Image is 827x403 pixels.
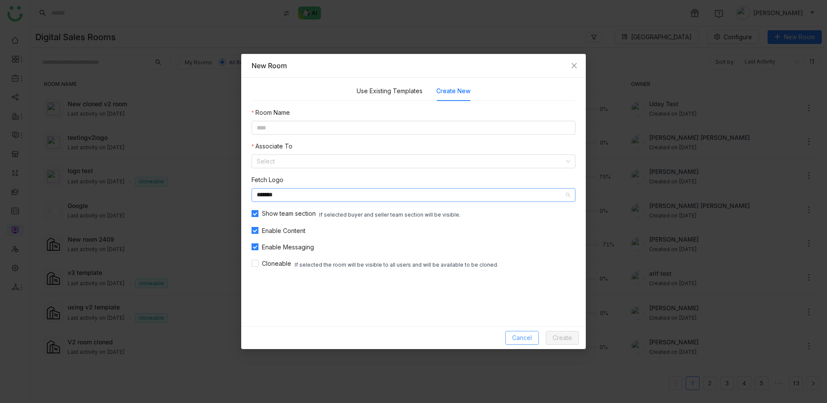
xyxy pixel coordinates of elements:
[436,86,470,96] button: Create New
[252,175,283,185] label: Fetch Logo
[563,54,586,77] button: Close
[512,333,532,343] span: Cancel
[357,86,423,96] button: Use Existing Templates
[546,331,579,345] button: Create
[252,142,292,151] label: Associate To
[252,108,290,117] label: Room Name
[252,61,575,70] div: New Room
[505,331,539,345] button: Cancel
